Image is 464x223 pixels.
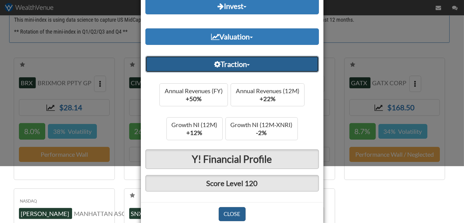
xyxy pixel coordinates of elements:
strong: +12% [187,129,203,136]
span: Annual Revenues (12M) [231,83,305,106]
a: Valuation [145,28,319,45]
span: Growth NI (12M-XNRI) [225,117,298,140]
button: CLOSE [219,207,246,221]
strong: -2% [256,129,267,136]
strong: +50% [186,95,202,102]
span: Growth NI (12M) [166,117,223,140]
span: Score Level 120 [145,175,319,192]
span: Annual Revenues (FY) [159,83,228,106]
a: Traction [145,56,319,72]
strong: +22% [260,95,276,102]
a: Y! Financial Profile [145,149,319,169]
